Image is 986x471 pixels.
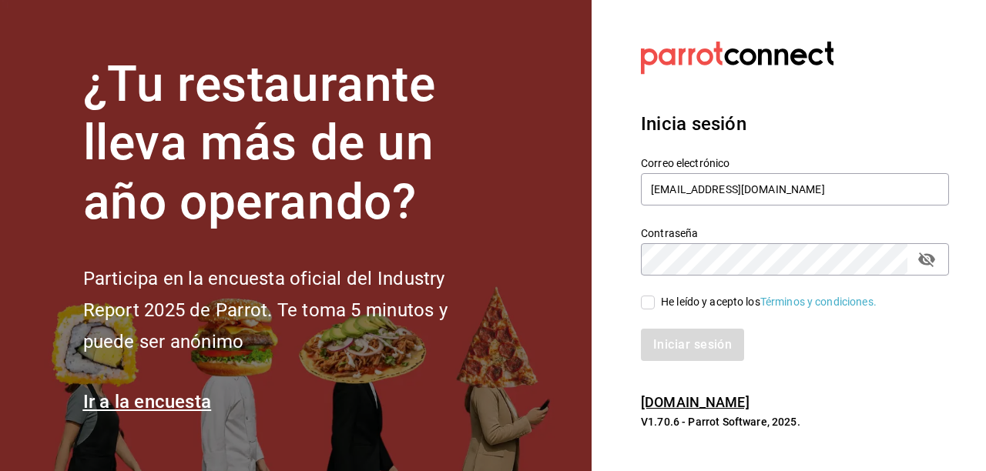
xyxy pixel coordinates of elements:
[641,157,949,168] label: Correo electrónico
[914,246,940,272] button: passwordField
[641,173,949,205] input: Ingresa tu correo electrónico
[641,227,949,238] label: Contraseña
[83,391,212,413] a: Ir a la encuesta
[641,414,949,429] p: V1.70.6 - Parrot Software, 2025.
[760,296,877,308] a: Términos y condiciones.
[83,55,499,232] h1: ¿Tu restaurante lleva más de un año operando?
[641,394,750,410] a: [DOMAIN_NAME]
[641,110,949,138] h3: Inicia sesión
[661,294,877,310] div: He leído y acepto los
[83,263,499,357] h2: Participa en la encuesta oficial del Industry Report 2025 de Parrot. Te toma 5 minutos y puede se...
